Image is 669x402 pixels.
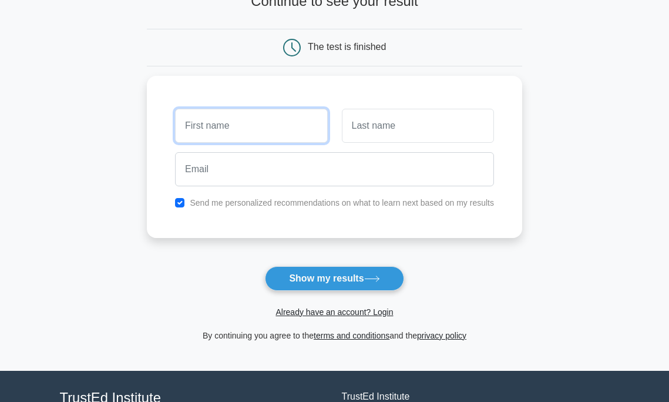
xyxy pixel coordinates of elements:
[308,42,386,52] div: The test is finished
[342,109,494,143] input: Last name
[275,307,393,317] a: Already have an account? Login
[175,152,494,186] input: Email
[140,329,529,343] div: By continuing you agree to the and the
[190,198,494,207] label: Send me personalized recommendations on what to learn next based on my results
[265,266,404,291] button: Show my results
[314,331,389,340] a: terms and conditions
[175,109,327,143] input: First name
[417,331,466,340] a: privacy policy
